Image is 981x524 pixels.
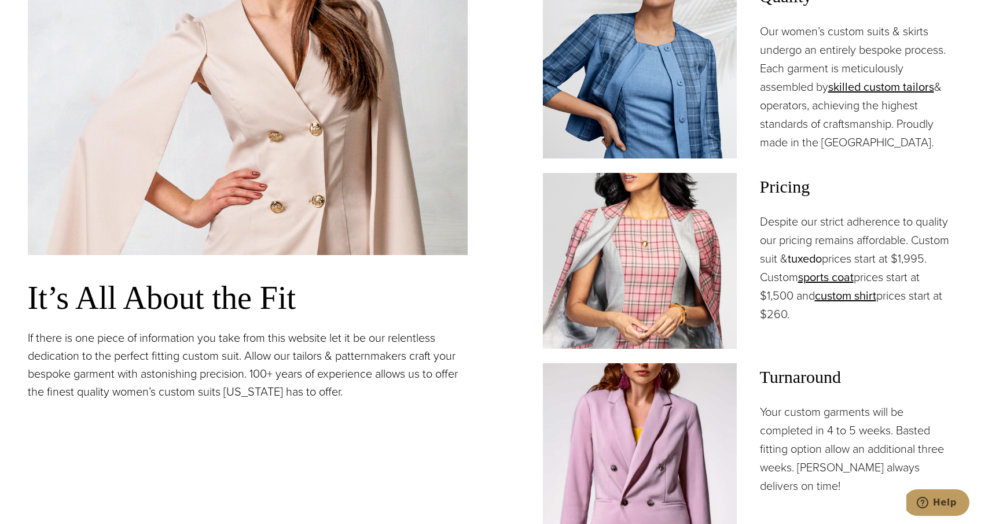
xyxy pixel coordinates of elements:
a: sports coat [798,268,854,286]
img: Woman in custom made red checked dress with matching custom jacket over shoulders. [543,173,737,349]
p: Our women’s custom suits & skirts undergo an entirely bespoke process. Each garment is meticulous... [760,22,954,152]
span: Turnaround [760,363,954,391]
a: custom shirt [815,287,876,304]
a: tuxedo [788,250,822,267]
a: skilled custom tailors [828,78,934,95]
p: Despite our strict adherence to quality our pricing remains affordable. Custom suit & prices star... [760,212,954,323]
p: Your custom garments will be completed in 4 to 5 weeks. Basted fitting option allow an additional... [760,403,954,495]
span: Pricing [760,173,954,201]
h3: It’s All About the Fit [28,278,468,318]
p: If there is one piece of information you take from this website let it be our relentless dedicati... [28,329,468,401]
iframe: Opens a widget where you can chat to one of our agents [906,489,969,518]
